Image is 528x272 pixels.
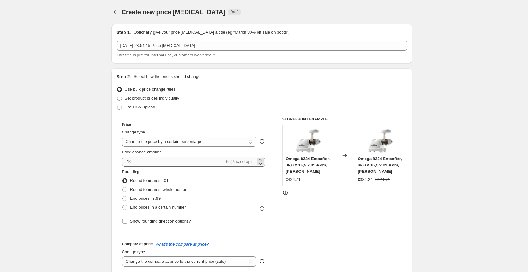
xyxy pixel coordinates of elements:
span: Show rounding direction options? [130,219,191,223]
span: Change type [122,130,145,134]
span: Draft [230,10,239,15]
div: €382.24 [358,177,372,183]
div: €424.71 [286,177,301,183]
span: % (Price drop) [226,159,252,164]
input: -15 [122,157,224,167]
span: Round to nearest .01 [130,178,169,183]
span: Price change amount [122,150,161,154]
span: Change type [122,249,145,254]
button: Price change jobs [111,8,120,16]
h3: Compare at price [122,242,153,247]
button: What's the compare at price? [156,242,209,247]
span: End prices in a certain number [130,205,186,210]
p: Select how the prices should change [133,74,200,80]
span: Rounding [122,169,140,174]
h6: STOREFRONT EXAMPLE [282,117,407,122]
span: Round to nearest whole number [130,187,189,192]
div: help [259,138,265,145]
img: 51IM_CYM9VL_80x.jpg [296,128,321,154]
strike: €424.71 [375,177,390,183]
span: Use bulk price change rules [125,87,175,92]
h2: Step 2. [117,74,131,80]
span: This title is just for internal use, customers won't see it [117,53,215,57]
span: Use CSV upload [125,105,155,109]
span: Omega 8224 Entsafter, 36,8 x 16,5 x 39,4 cm, [PERSON_NAME] [286,156,330,174]
h2: Step 1. [117,29,131,36]
span: Create new price [MEDICAL_DATA] [122,9,226,16]
span: Omega 8224 Entsafter, 36,8 x 16,5 x 39,4 cm, [PERSON_NAME] [358,156,402,174]
div: help [259,258,265,264]
span: Set product prices individually [125,96,179,100]
p: Optionally give your price [MEDICAL_DATA] a title (eg "March 30% off sale on boots") [133,29,289,36]
input: 30% off holiday sale [117,41,407,51]
img: 51IM_CYM9VL_80x.jpg [368,128,393,154]
h3: Price [122,122,131,127]
span: End prices in .99 [130,196,161,201]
